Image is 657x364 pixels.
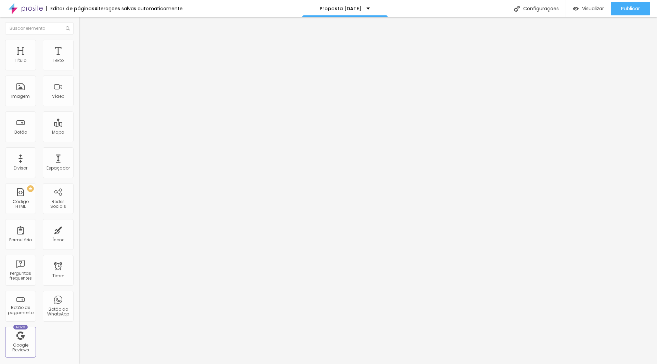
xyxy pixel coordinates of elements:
div: Ícone [52,238,64,242]
div: Espaçador [47,166,70,171]
div: Google Reviews [7,343,34,353]
div: Código HTML [7,199,34,209]
div: Formulário [9,238,32,242]
div: Mapa [52,130,64,135]
div: Título [15,58,26,63]
img: Icone [66,26,70,30]
iframe: Editor [79,17,657,364]
div: Botão do WhatsApp [44,307,72,317]
input: Buscar elemento [5,22,74,35]
button: Visualizar [566,2,611,15]
div: Imagem [11,94,30,99]
div: Texto [53,58,64,63]
img: Icone [514,6,520,12]
div: Vídeo [52,94,64,99]
div: Alterações salvas automaticamente [94,6,183,11]
img: view-1.svg [573,6,579,12]
div: Botão [14,130,27,135]
div: Novo [13,325,28,329]
div: Timer [52,273,64,278]
div: Botão de pagamento [7,305,34,315]
div: Redes Sociais [44,199,72,209]
span: Publicar [621,6,640,11]
p: Proposta [DATE] [320,6,361,11]
div: Perguntas frequentes [7,271,34,281]
div: Divisor [14,166,27,171]
span: Visualizar [582,6,604,11]
button: Publicar [611,2,650,15]
div: Editor de páginas [46,6,94,11]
